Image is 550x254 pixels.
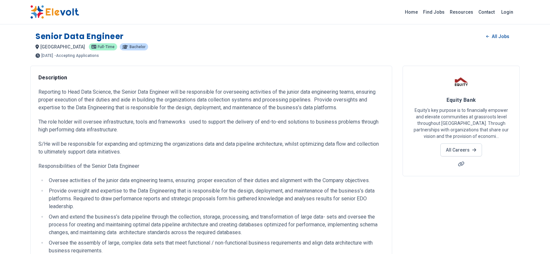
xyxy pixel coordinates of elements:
[38,74,67,81] strong: Description
[420,7,447,17] a: Find Jobs
[481,32,515,41] a: All Jobs
[38,162,384,170] p: Responsibilities of the Senior Data Engineer
[47,177,384,184] li: Oversee activities of the junior data engineering teams, ensuring proper execution of their dutie...
[476,7,497,17] a: Contact
[98,45,115,49] span: Full-time
[411,107,512,140] p: Equity's key purpose is to financially empower and elevate communities at grassroots level throug...
[38,118,384,134] p: The role holder will oversee infrastructure, tools and frameworks used to support the delivery of...
[38,140,384,156] p: S/He will be responsible for expanding and optimizing the organizations data and data pipeline ar...
[402,7,420,17] a: Home
[54,54,99,58] p: - Accepting Applications
[30,5,79,19] img: Elevolt
[40,44,85,49] span: [GEOGRAPHIC_DATA]
[41,54,53,58] span: [DATE]
[497,6,517,19] a: Login
[447,97,476,103] span: Equity Bank
[453,74,469,90] img: Equity Bank
[447,7,476,17] a: Resources
[440,143,482,156] a: All Careers
[47,187,384,210] li: Provide oversight and expertise to the Data Engineering that is responsible for the design, deplo...
[35,31,124,42] h1: Senior Data Engineer
[47,213,384,236] li: Own and extend the business’s data pipeline through the collection, storage, processing, and tran...
[38,88,384,112] p: Reporting to Head Data Science, the Senior Data Engineer will be responsible for overseeing activ...
[130,45,145,49] span: Bachelor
